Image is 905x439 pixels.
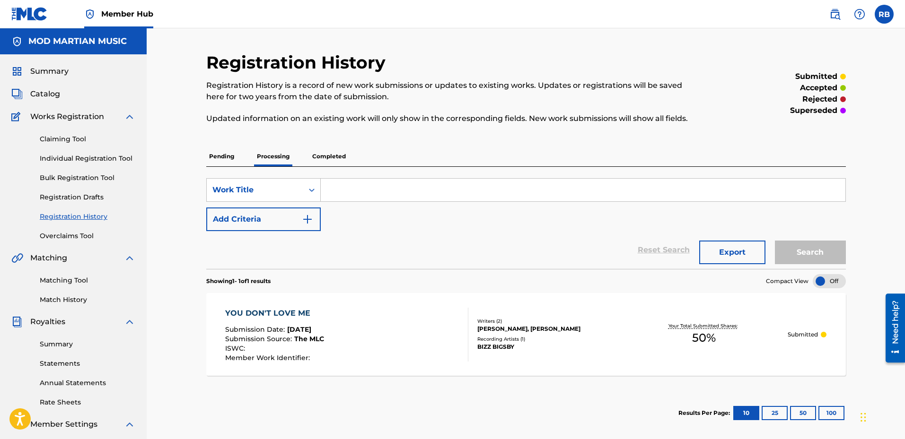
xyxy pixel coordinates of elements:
[40,134,135,144] a: Claiming Tool
[477,325,620,333] div: [PERSON_NAME], [PERSON_NAME]
[766,277,808,285] span: Compact View
[40,192,135,202] a: Registration Drafts
[858,394,905,439] iframe: Chat Widget
[30,419,97,430] span: Member Settings
[40,275,135,285] a: Matching Tool
[124,316,135,327] img: expand
[225,353,312,362] span: Member Work Identifier :
[477,336,620,343] div: Recording Artists ( 1 )
[40,295,135,305] a: Match History
[101,9,153,19] span: Member Hub
[762,406,788,420] button: 25
[206,277,271,285] p: Showing 1 - 1 of 1 results
[802,94,837,105] p: rejected
[850,5,869,24] div: Help
[206,80,699,103] p: Registration History is a record of new work submissions or updates to existing works. Updates or...
[678,409,732,417] p: Results Per Page:
[225,335,294,343] span: Submission Source :
[790,105,837,116] p: superseded
[733,406,759,420] button: 10
[30,316,65,327] span: Royalties
[294,335,324,343] span: The MLC
[11,88,23,100] img: Catalog
[30,88,60,100] span: Catalog
[206,293,846,376] a: YOU DON'T LOVE MESubmission Date:[DATE]Submission Source:The MLCISWC:Member Work Identifier:Write...
[206,52,390,73] h2: Registration History
[206,178,846,269] form: Search Form
[40,359,135,369] a: Statements
[30,111,104,122] span: Works Registration
[11,7,48,21] img: MLC Logo
[302,214,313,225] img: 9d2ae6d4665cec9f34b9.svg
[699,241,765,264] button: Export
[84,9,96,20] img: Top Rightsholder
[11,66,69,77] a: SummarySummary
[11,36,23,47] img: Accounts
[124,111,135,122] img: expand
[11,66,23,77] img: Summary
[40,397,135,407] a: Rate Sheets
[30,66,69,77] span: Summary
[826,5,844,24] a: Public Search
[11,252,23,264] img: Matching
[309,146,349,166] p: Completed
[692,329,716,346] span: 50 %
[11,316,23,327] img: Royalties
[40,173,135,183] a: Bulk Registration Tool
[225,344,247,353] span: ISWC :
[30,252,67,264] span: Matching
[206,207,321,231] button: Add Criteria
[40,154,135,164] a: Individual Registration Tool
[40,231,135,241] a: Overclaims Tool
[829,9,841,20] img: search
[875,5,894,24] div: User Menu
[124,419,135,430] img: expand
[879,290,905,366] iframe: Resource Center
[790,406,816,420] button: 50
[818,406,844,420] button: 100
[40,212,135,222] a: Registration History
[11,88,60,100] a: CatalogCatalog
[668,322,740,329] p: Your Total Submitted Shares:
[861,403,866,431] div: Drag
[225,325,287,334] span: Submission Date :
[477,318,620,325] div: Writers ( 2 )
[477,343,620,351] div: BIZZ BIGSBY
[28,36,127,47] h5: MOD MARTIAN MUSIC
[206,146,237,166] p: Pending
[254,146,292,166] p: Processing
[854,9,865,20] img: help
[225,308,324,319] div: YOU DON'T LOVE ME
[800,82,837,94] p: accepted
[124,252,135,264] img: expand
[795,71,837,82] p: submitted
[11,111,24,122] img: Works Registration
[788,330,818,339] p: Submitted
[206,113,699,124] p: Updated information on an existing work will only show in the corresponding fields. New work subm...
[212,184,298,196] div: Work Title
[40,378,135,388] a: Annual Statements
[40,339,135,349] a: Summary
[287,325,311,334] span: [DATE]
